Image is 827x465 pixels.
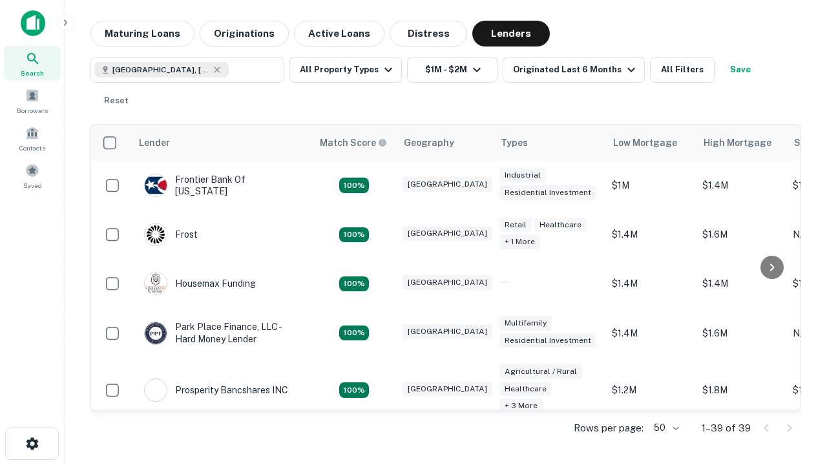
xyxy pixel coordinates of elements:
td: $1.4M [605,259,696,308]
th: Geography [396,125,493,161]
span: Saved [23,180,42,191]
p: Rows per page: [574,420,644,436]
div: 50 [649,418,681,437]
div: Matching Properties: 7, hasApolloMatch: undefined [339,382,369,398]
div: Healthcare [499,382,552,397]
td: $1.4M [696,161,786,210]
div: Matching Properties: 4, hasApolloMatch: undefined [339,325,369,341]
a: Borrowers [4,83,61,118]
div: Geography [404,135,454,150]
div: [GEOGRAPHIC_DATA] [403,226,492,241]
div: Healthcare [534,218,587,232]
td: $1M [605,161,696,210]
button: $1M - $2M [407,57,497,83]
div: Lender [139,135,170,150]
button: All Property Types [289,57,402,83]
div: + 3 more [499,398,543,413]
div: Matching Properties: 4, hasApolloMatch: undefined [339,178,369,193]
h6: Match Score [320,136,384,150]
a: Contacts [4,121,61,156]
span: Borrowers [17,105,48,116]
div: Residential Investment [499,185,596,200]
td: $1.4M [605,308,696,357]
div: [GEOGRAPHIC_DATA] [403,382,492,397]
div: Low Mortgage [613,135,677,150]
div: Matching Properties: 4, hasApolloMatch: undefined [339,276,369,292]
div: Agricultural / Rural [499,364,582,379]
img: capitalize-icon.png [21,10,45,36]
img: picture [145,322,167,344]
td: $1.6M [696,308,786,357]
div: High Mortgage [704,135,771,150]
img: picture [145,379,167,401]
a: Search [4,46,61,81]
button: Originations [200,21,289,46]
div: [GEOGRAPHIC_DATA] [403,177,492,192]
div: Types [501,135,528,150]
td: $1.6M [696,210,786,259]
a: Saved [4,158,61,193]
button: Reset [96,88,137,114]
button: All Filters [650,57,715,83]
th: Capitalize uses an advanced AI algorithm to match your search with the best lender. The match sco... [312,125,396,161]
th: Low Mortgage [605,125,696,161]
div: Originated Last 6 Months [513,62,639,77]
div: Residential Investment [499,333,596,348]
span: Contacts [19,143,45,153]
div: Multifamily [499,316,552,331]
span: [GEOGRAPHIC_DATA], [GEOGRAPHIC_DATA], [GEOGRAPHIC_DATA] [112,64,209,76]
img: picture [145,174,167,196]
td: $1.4M [696,259,786,308]
img: picture [145,223,167,245]
div: [GEOGRAPHIC_DATA] [403,324,492,339]
button: Distress [390,21,467,46]
img: picture [145,273,167,294]
th: High Mortgage [696,125,786,161]
td: $1.4M [605,210,696,259]
iframe: Chat Widget [762,362,827,424]
div: Prosperity Bancshares INC [144,378,288,402]
button: Save your search to get updates of matches that match your search criteria. [720,57,761,83]
span: Search [21,68,44,78]
div: Industrial [499,168,546,183]
th: Types [493,125,605,161]
div: Capitalize uses an advanced AI algorithm to match your search with the best lender. The match sco... [320,136,387,150]
button: Originated Last 6 Months [503,57,645,83]
div: Park Place Finance, LLC - Hard Money Lender [144,321,299,344]
th: Lender [131,125,312,161]
p: 1–39 of 39 [702,420,751,436]
div: Frost [144,223,198,246]
div: Matching Properties: 4, hasApolloMatch: undefined [339,227,369,243]
button: Active Loans [294,21,384,46]
div: Housemax Funding [144,272,256,295]
button: Maturing Loans [90,21,194,46]
div: Frontier Bank Of [US_STATE] [144,174,299,197]
button: Lenders [472,21,550,46]
div: + 1 more [499,234,540,249]
td: $1.2M [605,358,696,423]
td: $1.8M [696,358,786,423]
div: [GEOGRAPHIC_DATA] [403,275,492,290]
div: Retail [499,218,532,232]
